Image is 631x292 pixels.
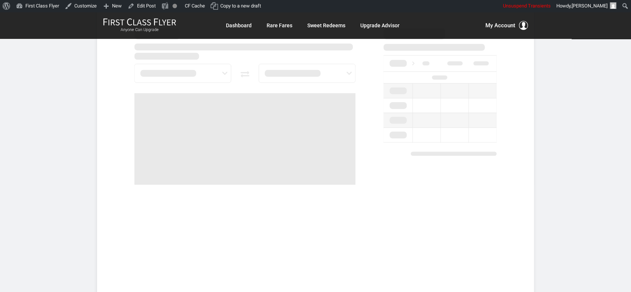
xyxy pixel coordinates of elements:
[103,27,176,33] small: Anyone Can Upgrade
[267,19,292,32] a: Rare Fares
[485,21,528,30] button: My Account
[103,18,176,26] img: First Class Flyer
[103,18,176,33] a: First Class FlyerAnyone Can Upgrade
[572,3,607,9] span: [PERSON_NAME]
[383,28,497,158] img: availability.svg
[226,19,252,32] a: Dashboard
[503,3,551,9] span: Unsuspend Transients
[307,19,345,32] a: Sweet Redeems
[134,28,355,204] img: routes.svg
[360,19,400,32] a: Upgrade Advisor
[485,21,515,30] span: My Account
